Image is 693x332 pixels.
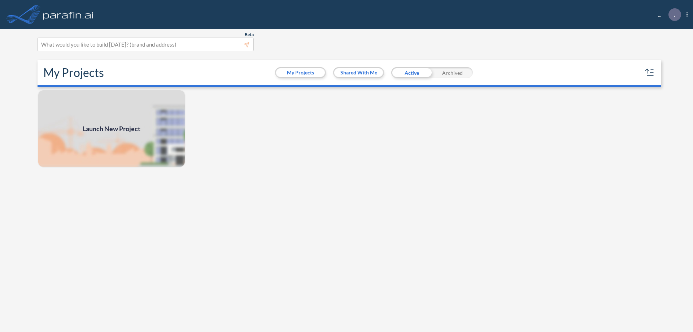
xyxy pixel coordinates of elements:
[83,124,140,134] span: Launch New Project
[42,7,95,22] img: logo
[674,11,675,18] p: .
[391,67,432,78] div: Active
[43,66,104,79] h2: My Projects
[644,67,655,78] button: sort
[245,32,254,38] span: Beta
[276,68,325,77] button: My Projects
[38,90,186,168] img: add
[334,68,383,77] button: Shared With Me
[38,90,186,168] a: Launch New Project
[647,8,688,21] div: ...
[432,67,473,78] div: Archived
